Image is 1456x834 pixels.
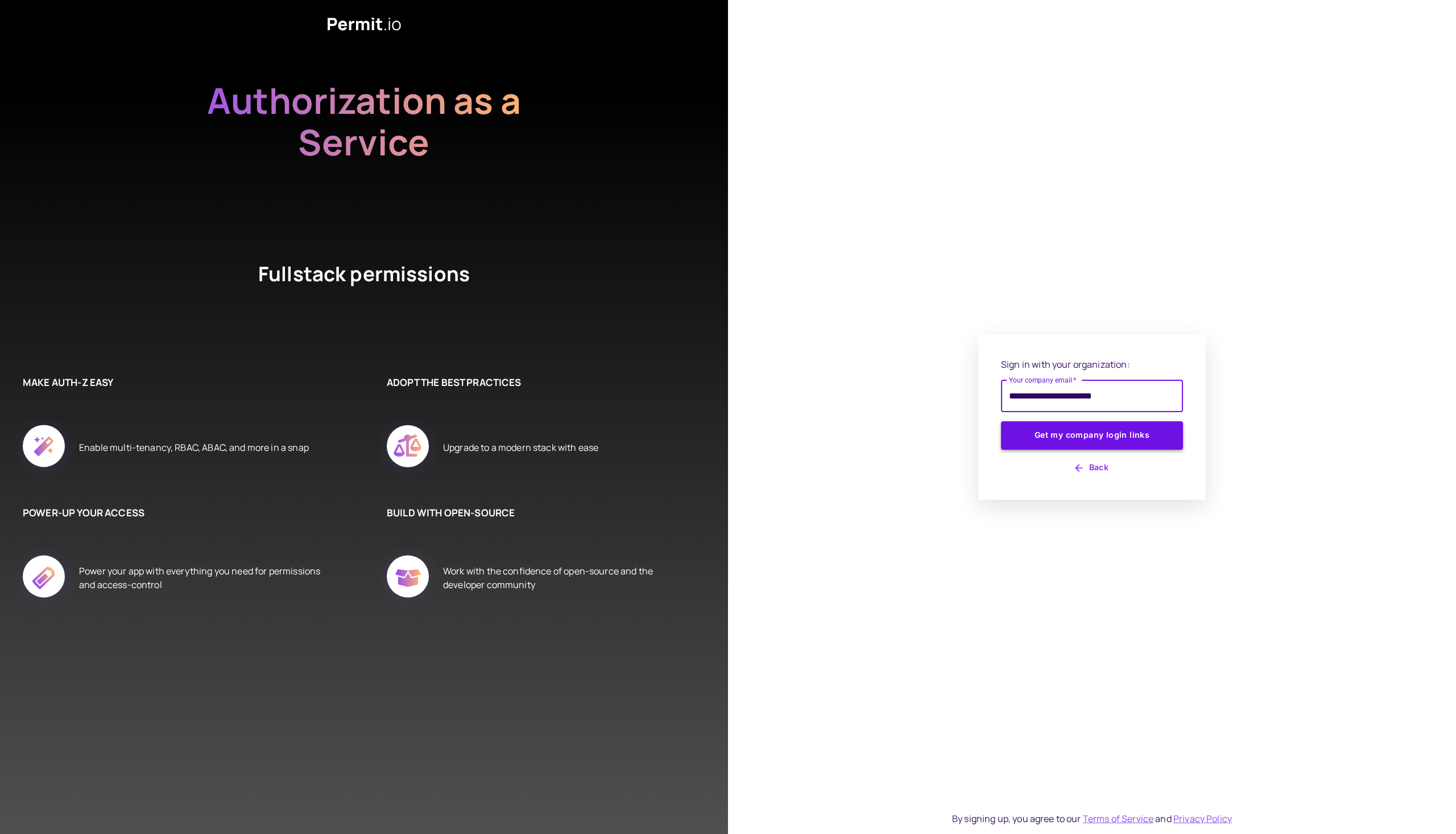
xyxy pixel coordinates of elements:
[1001,421,1183,450] button: Get my company login links
[1001,459,1183,477] button: Back
[1001,358,1183,371] p: Sign in with your organization:
[1173,812,1232,825] a: Privacy Policy
[23,506,330,520] h6: POWER-UP YOUR ACCESS
[23,375,330,390] h6: MAKE AUTH-Z EASY
[387,506,694,520] h6: BUILD WITH OPEN-SOURCE
[1161,389,1175,403] keeper-lock: Open Keeper Popup
[952,812,1232,825] div: By signing up, you agree to our and
[171,80,557,204] h2: Authorization as a Service
[79,412,309,483] div: Enable multi-tenancy, RBAC, ABAC, and more in a snap
[387,375,694,390] h6: ADOPT THE BEST PRACTICES
[443,412,598,483] div: Upgrade to a modern stack with ease
[443,543,694,613] div: Work with the confidence of open-source and the developer community
[1083,812,1153,825] a: Terms of Service
[216,260,512,330] h4: Fullstack permissions
[79,543,330,613] div: Power your app with everything you need for permissions and access-control
[1009,375,1077,385] label: Your company email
